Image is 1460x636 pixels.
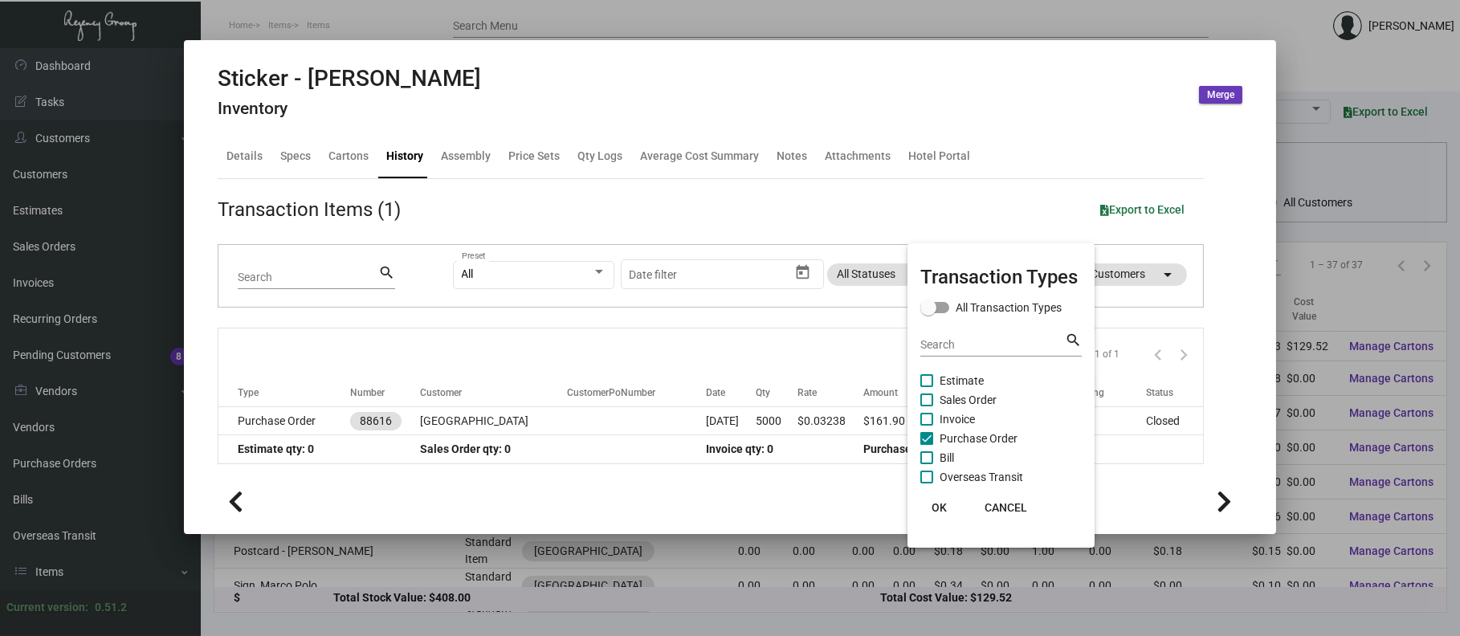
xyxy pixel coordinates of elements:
[914,493,965,522] button: OK
[940,448,954,467] span: Bill
[972,493,1040,522] button: CANCEL
[932,501,947,514] span: OK
[940,371,984,390] span: Estimate
[940,467,1023,487] span: Overseas Transit
[940,410,975,429] span: Invoice
[956,298,1062,317] span: All Transaction Types
[1065,331,1082,350] mat-icon: search
[920,263,1082,291] mat-card-title: Transaction Types
[985,501,1027,514] span: CANCEL
[940,429,1018,448] span: Purchase Order
[940,390,997,410] span: Sales Order
[95,599,127,616] div: 0.51.2
[6,599,88,616] div: Current version:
